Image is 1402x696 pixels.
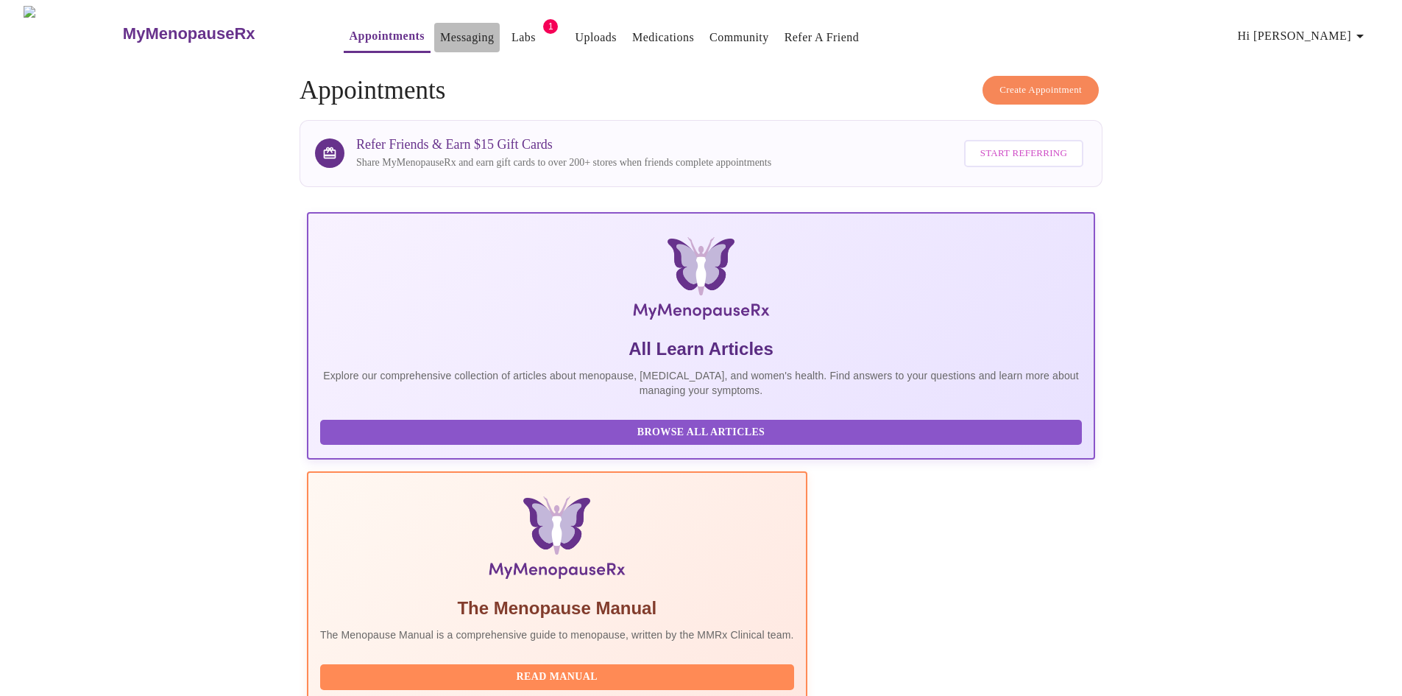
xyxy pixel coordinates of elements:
[704,23,775,52] button: Community
[439,237,963,326] img: MyMenopauseRx Logo
[779,23,865,52] button: Refer a Friend
[344,21,431,53] button: Appointments
[569,23,623,52] button: Uploads
[632,27,694,48] a: Medications
[395,496,718,585] img: Menopause Manual
[320,628,794,642] p: The Menopause Manual is a comprehensive guide to menopause, written by the MMRx Clinical team.
[983,76,1099,105] button: Create Appointment
[440,27,494,48] a: Messaging
[320,597,794,620] h5: The Menopause Manual
[320,669,798,682] a: Read Manual
[121,8,314,60] a: MyMenopauseRx
[543,19,558,34] span: 1
[356,155,771,170] p: Share MyMenopauseRx and earn gift cards to over 200+ stores when friends complete appointments
[320,368,1082,398] p: Explore our comprehensive collection of articles about menopause, [MEDICAL_DATA], and women's hea...
[1232,21,1375,51] button: Hi [PERSON_NAME]
[709,27,769,48] a: Community
[335,423,1067,442] span: Browse All Articles
[123,24,255,43] h3: MyMenopauseRx
[24,6,121,61] img: MyMenopauseRx Logo
[511,27,536,48] a: Labs
[350,26,425,46] a: Appointments
[626,23,700,52] button: Medications
[320,425,1086,437] a: Browse All Articles
[500,23,547,52] button: Labs
[1238,26,1369,46] span: Hi [PERSON_NAME]
[999,82,1082,99] span: Create Appointment
[960,133,1087,175] a: Start Referring
[320,420,1082,446] button: Browse All Articles
[434,23,500,52] button: Messaging
[980,145,1067,162] span: Start Referring
[785,27,860,48] a: Refer a Friend
[300,76,1102,105] h4: Appointments
[335,668,779,686] span: Read Manual
[356,137,771,152] h3: Refer Friends & Earn $15 Gift Cards
[575,27,617,48] a: Uploads
[320,337,1082,361] h5: All Learn Articles
[964,140,1083,167] button: Start Referring
[320,664,794,690] button: Read Manual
